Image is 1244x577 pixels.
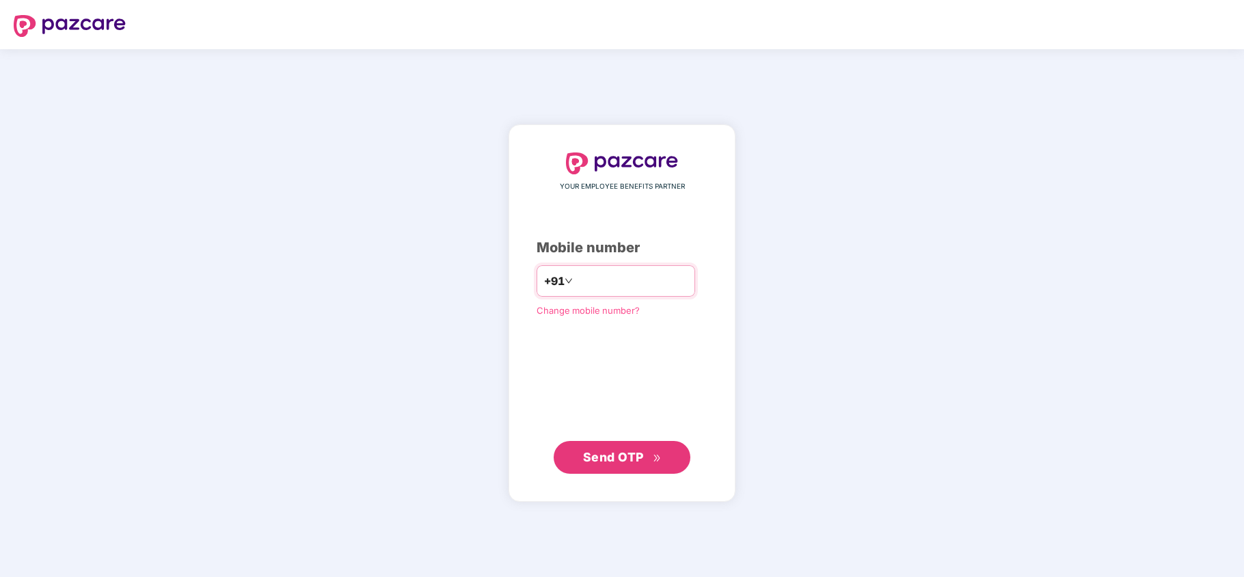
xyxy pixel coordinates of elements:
span: YOUR EMPLOYEE BENEFITS PARTNER [560,181,685,192]
span: down [565,277,573,285]
span: Send OTP [583,450,644,464]
a: Change mobile number? [537,305,640,316]
img: logo [14,15,126,37]
div: Mobile number [537,237,707,258]
span: +91 [544,273,565,290]
span: double-right [653,454,662,463]
img: logo [566,152,678,174]
button: Send OTPdouble-right [554,441,690,474]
